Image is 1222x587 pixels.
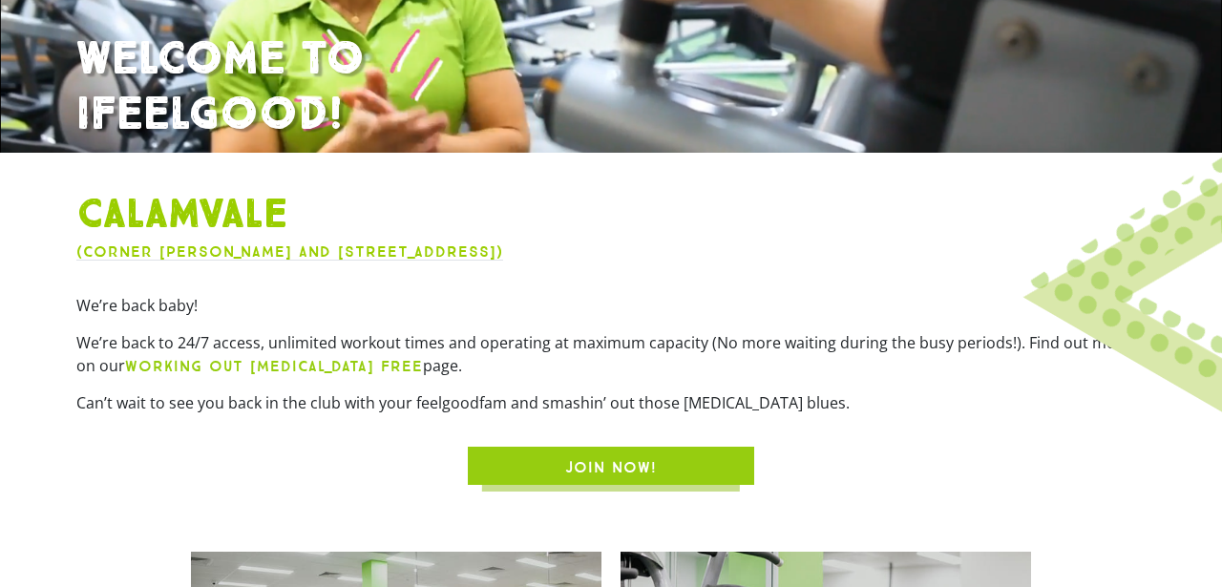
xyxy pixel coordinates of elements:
p: Can’t wait to see you back in the club with your feelgoodfam and smashin’ out those [MEDICAL_DATA... [76,391,1146,414]
h1: Calamvale [76,191,1146,241]
a: (Corner [PERSON_NAME] and [STREET_ADDRESS]) [76,242,503,261]
p: We’re back to 24/7 access, unlimited workout times and operating at maximum capacity (No more wai... [76,331,1146,378]
span: JOIN NOW! [565,456,657,479]
p: We’re back baby! [76,294,1146,317]
a: WORKING OUT [MEDICAL_DATA] FREE [125,355,423,376]
b: WORKING OUT [MEDICAL_DATA] FREE [125,357,423,375]
a: JOIN NOW! [468,447,754,485]
h1: WELCOME TO IFEELGOOD! [76,32,1146,142]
